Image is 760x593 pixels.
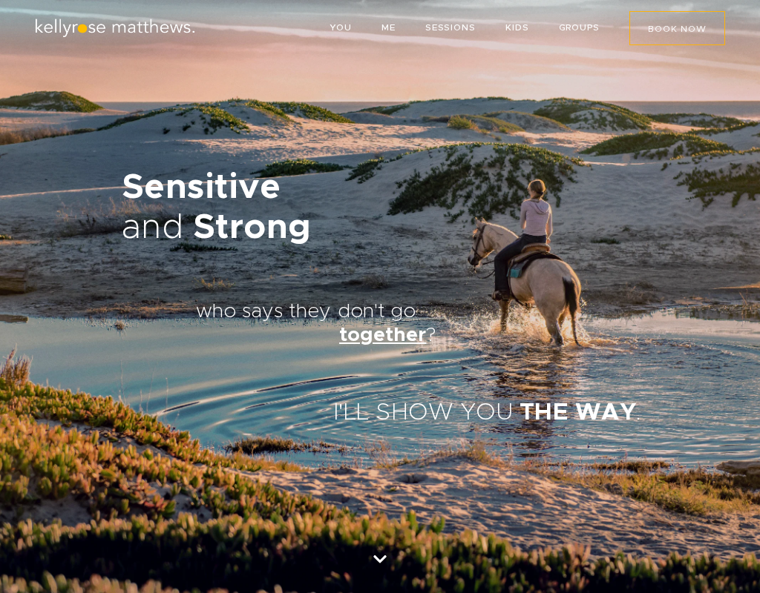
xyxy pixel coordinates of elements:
span: THE WAY [520,401,637,425]
span: . [636,401,641,425]
span: and [122,211,184,245]
a: KIDS [505,23,529,32]
iframe: Toggle Customer Support [686,519,730,563]
a: Kellyrose Matthews logo [33,27,197,41]
img: Kellyrose Matthews logo [33,19,197,39]
a: BOOK NOW [629,11,725,45]
span: BOOK NOW [648,24,707,33]
a: SESSIONS [425,23,476,32]
span: ? [426,325,436,345]
span: Sensitive [122,170,281,205]
a: YOU [330,23,352,32]
u: together [339,325,426,345]
a: ME [381,23,396,32]
span: who says they don't go [196,302,416,322]
a: GROUPS [559,23,600,32]
span: I'LL SHOW YOU [333,401,514,425]
span: Strong [193,211,312,245]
